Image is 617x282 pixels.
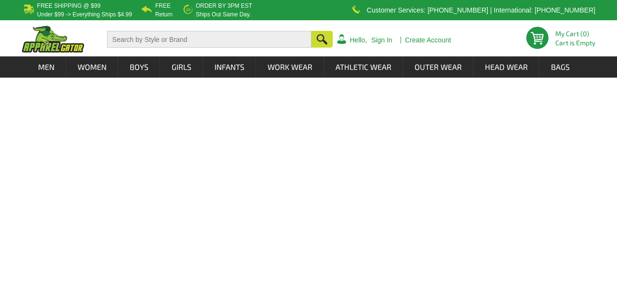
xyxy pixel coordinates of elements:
[155,12,173,17] p: Return
[37,2,101,9] b: Free Shipping @ $99
[37,12,132,17] p: under $99 -> everything ships $4.99
[119,56,160,78] a: Boys
[107,31,312,48] input: Search by Style or Brand
[22,26,84,53] img: ApparelGator
[203,56,255,78] a: Infants
[27,56,66,78] a: Men
[474,56,539,78] a: Head Wear
[405,37,451,43] a: Create Account
[371,37,392,43] a: Sign In
[155,2,171,9] b: Free
[196,2,252,9] b: Order by 3PM EST
[161,56,202,78] a: Girls
[540,56,581,78] a: Bags
[555,30,591,37] li: My Cart (0)
[196,12,252,17] p: ships out same day.
[324,56,402,78] a: Athletic Wear
[256,56,323,78] a: Work Wear
[367,7,595,13] p: Customer Services: [PHONE_NUMBER] | International: [PHONE_NUMBER]
[403,56,473,78] a: Outer Wear
[67,56,118,78] a: Women
[555,40,595,46] span: Cart is Empty
[349,37,367,43] a: Hello,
